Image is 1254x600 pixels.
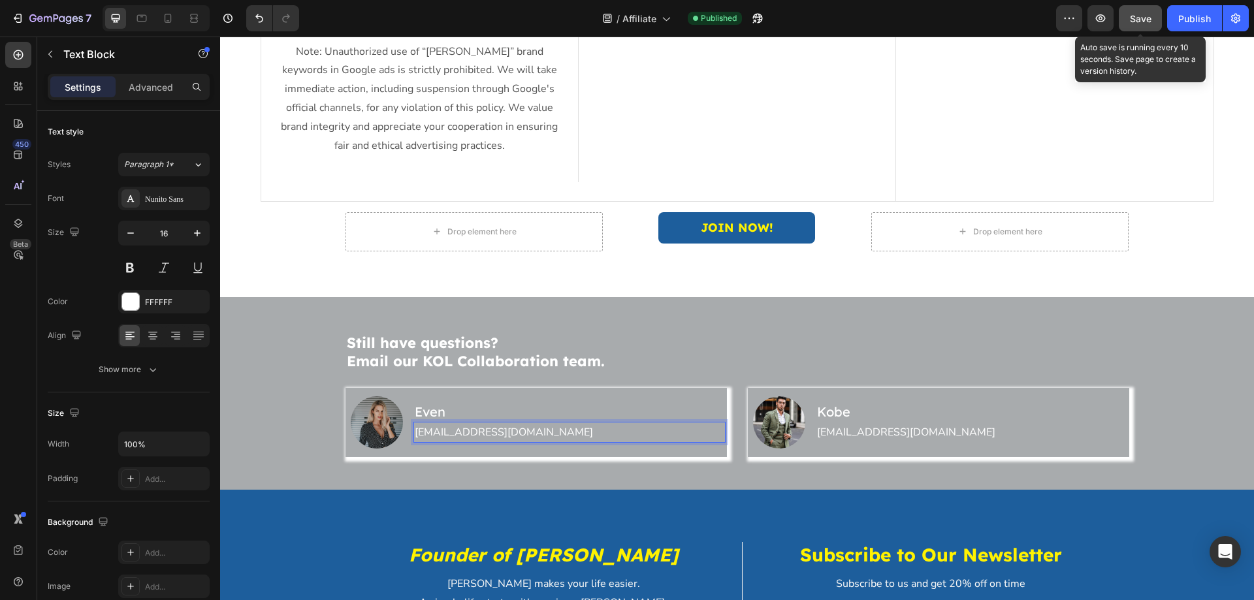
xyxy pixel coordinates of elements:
[48,327,84,345] div: Align
[145,581,206,593] div: Add...
[189,507,458,529] strong: Founder of [PERSON_NAME]
[533,360,585,412] img: gempages_530863990419489586-bf19ad02-c4df-4499-9f56-747f3b166c25.jpg
[227,190,297,200] div: Drop element here
[617,12,620,25] span: /
[145,473,206,485] div: Add...
[48,546,68,558] div: Color
[137,557,511,576] p: A simple life starts with owning a [PERSON_NAME].
[63,46,174,62] p: Text Block
[137,538,511,557] p: [PERSON_NAME] makes your life easier.
[1130,13,1151,24] span: Save
[48,159,71,170] div: Styles
[1210,536,1241,567] div: Open Intercom Messenger
[522,505,899,531] h3: Subscribe to Our Newsletter
[48,473,78,484] div: Padding
[145,547,206,559] div: Add...
[701,12,737,24] span: Published
[125,296,909,336] h2: Still have questions? Email our KOL Collaboration team.
[129,80,173,94] p: Advanced
[1178,12,1211,25] div: Publish
[124,159,174,170] span: Paragraph 1*
[119,432,209,456] input: Auto
[65,80,101,94] p: Settings
[622,12,656,25] span: Affiliate
[12,139,31,150] div: 450
[48,580,71,592] div: Image
[753,190,822,200] div: Drop element here
[48,296,68,308] div: Color
[145,193,206,205] div: Nunito Sans
[86,10,91,26] p: 7
[524,538,898,557] p: Subscribe to us and get 20% off on time
[10,239,31,249] div: Beta
[597,387,907,405] p: [EMAIL_ADDRESS][DOMAIN_NAME]
[1119,5,1162,31] button: Save
[48,126,84,138] div: Text style
[220,37,1254,600] iframe: Design area
[195,387,504,405] p: [EMAIL_ADDRESS][DOMAIN_NAME]
[48,438,69,450] div: Width
[193,385,506,407] div: Rich Text Editor. Editing area: main
[596,366,908,385] h2: Kobe
[438,176,595,207] a: JOIN NOW!
[99,363,159,376] div: Show more
[5,5,97,31] button: 7
[193,366,506,385] h2: Even
[246,5,299,31] div: Undo/Redo
[48,224,82,242] div: Size
[48,358,210,381] button: Show more
[48,405,82,422] div: Size
[131,360,183,412] img: gempages_530863990419489586-5afabafc-171c-4bf2-9c51-9102cb2bcec5.jpg
[48,193,64,204] div: Font
[145,296,206,308] div: FFFFFF
[1167,5,1222,31] button: Publish
[118,153,210,176] button: Paragraph 1*
[48,514,111,531] div: Background
[481,181,553,202] p: JOIN NOW!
